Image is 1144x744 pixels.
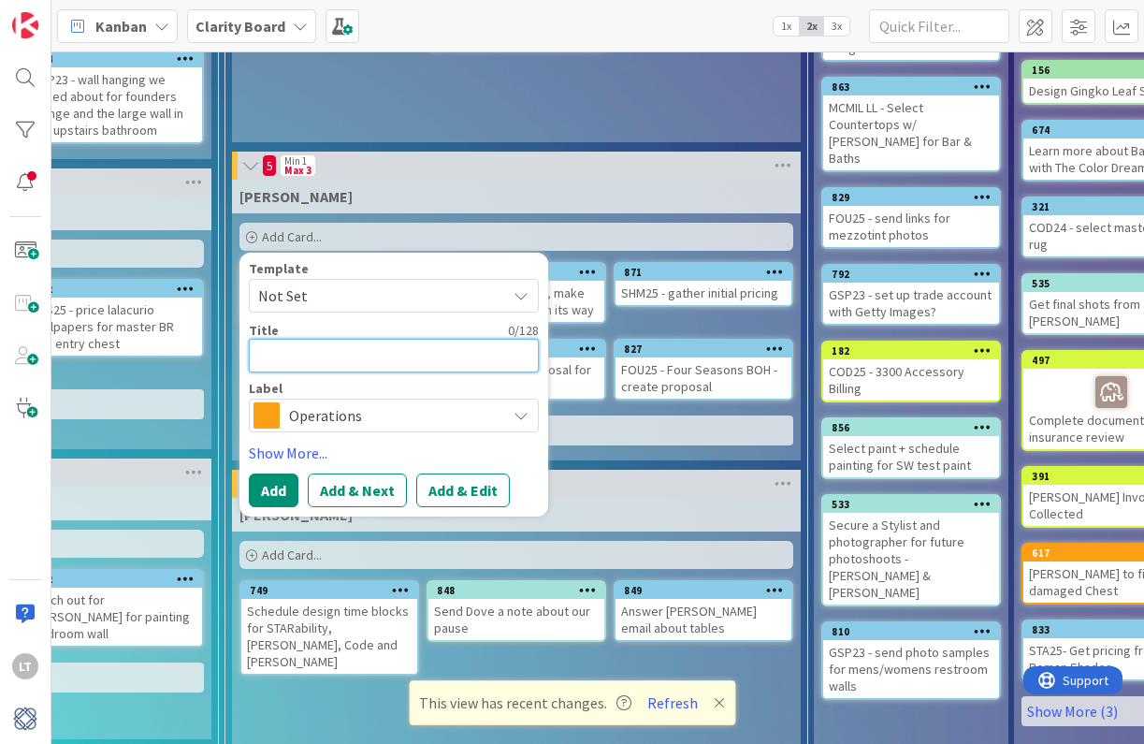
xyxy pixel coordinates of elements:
[241,582,417,674] div: 749Schedule design time blocks for STARability, [PERSON_NAME], Code and [PERSON_NAME]
[823,419,999,477] div: 856Select paint + schedule painting for SW test paint
[249,442,539,464] a: Show More...
[823,513,999,605] div: Secure a Stylist and photographer for future photoshoots - [PERSON_NAME] & [PERSON_NAME]
[823,283,999,324] div: GSP23 - set up trade account with Getty Images?
[624,266,791,279] div: 871
[95,15,147,37] span: Kanban
[823,266,999,283] div: 792
[428,582,604,640] div: 848Send Dove a note about our pause
[823,95,999,170] div: MCMIL LL - Select Countertops w/ [PERSON_NAME] for Bar & Baths
[823,189,999,247] div: 829FOU25 - send links for mezzotint photos
[241,599,417,674] div: Schedule design time blocks for STARability, [PERSON_NAME], Code and [PERSON_NAME]
[249,262,309,275] span: Template
[241,582,417,599] div: 749
[195,17,285,36] b: Clarity Board
[615,264,791,281] div: 871
[35,573,202,586] div: 832
[26,588,202,646] div: reach out for [PERSON_NAME] for painting bedroom wall
[774,17,799,36] span: 1x
[249,322,279,339] label: Title
[262,547,322,563] span: Add Card...
[832,191,999,204] div: 829
[26,67,202,142] div: GSP23 - wall hanging we talked about for founders lounge and the large wall in the upstairs bathroom
[284,322,539,339] div: 0 / 128
[26,51,202,142] div: 604GSP23 - wall hanging we talked about for founders lounge and the large wall in the upstairs ba...
[262,228,322,245] span: Add Card...
[437,584,604,597] div: 848
[12,653,38,679] div: LT
[823,623,999,698] div: 810GSP23 - send photo samples for mens/womens restroom walls
[823,436,999,477] div: Select paint + schedule painting for SW test paint
[284,166,311,175] div: Max 3
[12,12,38,38] img: Visit kanbanzone.com
[823,496,999,605] div: 533Secure a Stylist and photographer for future photoshoots - [PERSON_NAME] & [PERSON_NAME]
[615,357,791,399] div: FOU25 - Four Seasons BOH - create proposal
[428,582,604,599] div: 848
[823,343,999,401] div: 182COD25 - 3300 Accessory Billing
[249,382,282,395] span: Label
[624,584,791,597] div: 849
[615,582,791,640] div: 849Answer [PERSON_NAME] email about tables
[615,582,791,599] div: 849
[416,474,510,507] button: Add & Edit
[641,691,704,715] button: Refresh
[869,9,1009,43] input: Quick Filter...
[824,17,849,36] span: 3x
[832,80,999,94] div: 863
[258,284,492,308] span: Not Set
[615,341,791,399] div: 827FOU25 - Four Seasons BOH - create proposal
[615,341,791,357] div: 827
[419,692,631,714] span: This view has recent changes.
[39,3,85,25] span: Support
[823,419,999,436] div: 856
[799,17,824,36] span: 2x
[428,599,604,640] div: Send Dove a note about our pause
[35,283,202,296] div: 812
[823,359,999,401] div: COD25 - 3300 Accessory Billing
[239,505,353,524] span: Lisa K.
[26,571,202,646] div: 832reach out for [PERSON_NAME] for painting bedroom wall
[823,496,999,513] div: 533
[35,52,202,66] div: 604
[823,206,999,247] div: FOU25 - send links for mezzotint photos
[615,264,791,305] div: 871SHM25 - gather initial pricing
[26,281,202,298] div: 812
[624,343,791,356] div: 827
[832,344,999,357] div: 182
[823,623,999,640] div: 810
[823,266,999,324] div: 792GSP23 - set up trade account with Getty Images?
[26,298,202,356] div: C4S25 - price lalacurio wallpapers for master BR and entry chest
[26,51,202,67] div: 604
[615,599,791,640] div: Answer [PERSON_NAME] email about tables
[308,474,407,507] button: Add & Next
[832,498,999,511] div: 533
[823,343,999,359] div: 182
[250,584,417,597] div: 749
[26,571,202,588] div: 832
[239,187,353,206] span: Lisa T.
[262,154,277,177] span: 5
[26,281,202,356] div: 812C4S25 - price lalacurio wallpapers for master BR and entry chest
[289,402,497,429] span: Operations
[832,268,999,281] div: 792
[823,79,999,95] div: 863
[823,79,999,170] div: 863MCMIL LL - Select Countertops w/ [PERSON_NAME] for Bar & Baths
[12,706,38,732] img: avatar
[249,474,298,507] button: Add
[615,281,791,305] div: SHM25 - gather initial pricing
[823,189,999,206] div: 829
[832,421,999,434] div: 856
[832,625,999,638] div: 810
[284,156,307,166] div: Min 1
[823,640,999,698] div: GSP23 - send photo samples for mens/womens restroom walls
